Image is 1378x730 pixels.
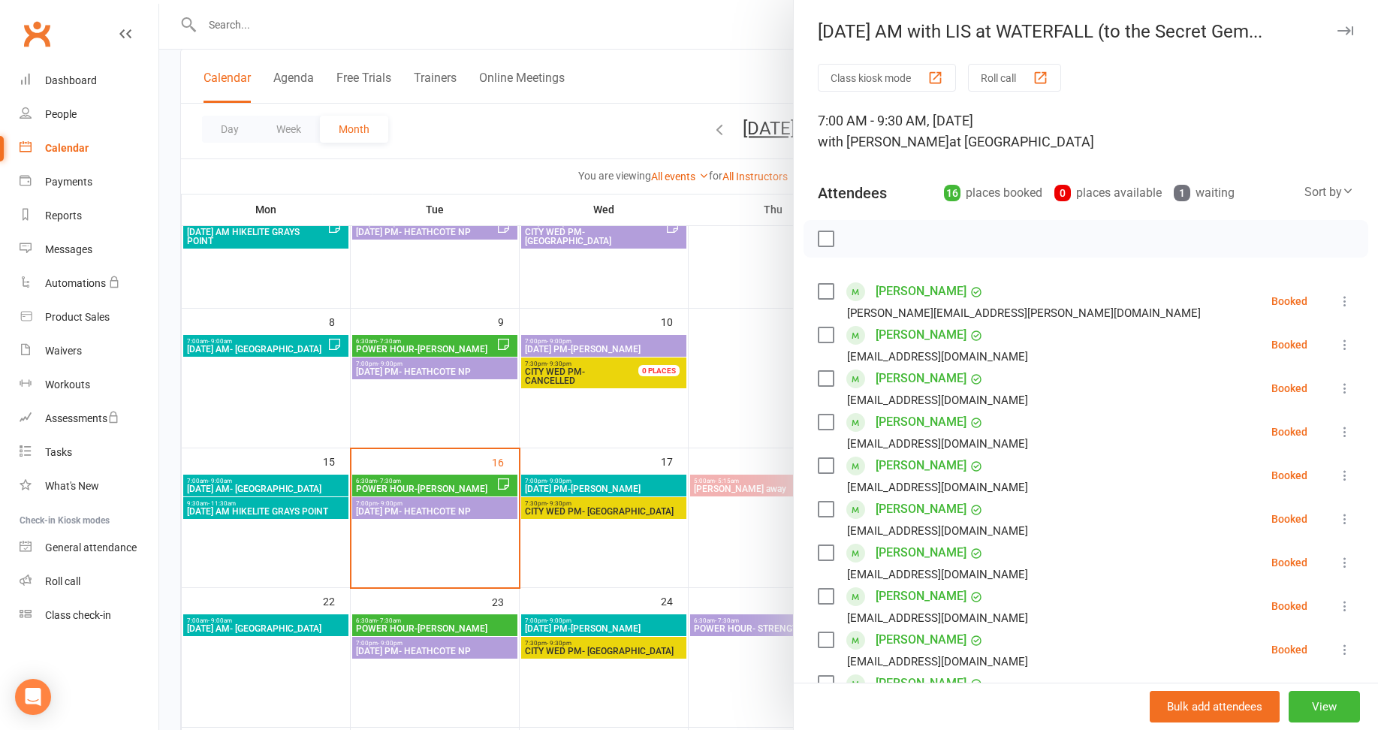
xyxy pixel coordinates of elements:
a: Dashboard [20,64,158,98]
a: Tasks [20,436,158,469]
a: Roll call [20,565,158,599]
a: [PERSON_NAME] [876,279,966,303]
div: 16 [944,185,960,201]
div: Roll call [45,575,80,587]
button: Bulk add attendees [1150,691,1280,722]
a: [PERSON_NAME] [876,497,966,521]
div: Attendees [818,182,887,204]
div: Booked [1271,514,1307,524]
div: places available [1054,182,1162,204]
div: 0 [1054,185,1071,201]
div: Booked [1271,339,1307,350]
div: Booked [1271,601,1307,611]
a: Waivers [20,334,158,368]
div: Dashboard [45,74,97,86]
a: People [20,98,158,131]
a: Payments [20,165,158,199]
div: Booked [1271,470,1307,481]
div: [DATE] AM with LIS at WATERFALL (to the Secret Gem... [794,21,1378,42]
span: with [PERSON_NAME] [818,134,949,149]
div: People [45,108,77,120]
a: [PERSON_NAME] [876,454,966,478]
div: [EMAIL_ADDRESS][DOMAIN_NAME] [847,652,1028,671]
div: Reports [45,210,82,222]
button: View [1289,691,1360,722]
div: Messages [45,243,92,255]
div: [PERSON_NAME][EMAIL_ADDRESS][PERSON_NAME][DOMAIN_NAME] [847,303,1201,323]
div: [EMAIL_ADDRESS][DOMAIN_NAME] [847,478,1028,497]
div: Assessments [45,412,119,424]
a: What's New [20,469,158,503]
a: Reports [20,199,158,233]
div: Product Sales [45,311,110,323]
div: What's New [45,480,99,492]
div: Open Intercom Messenger [15,679,51,715]
a: [PERSON_NAME] [876,410,966,434]
a: [PERSON_NAME] [876,628,966,652]
div: 1 [1174,185,1190,201]
div: Sort by [1304,182,1354,202]
div: places booked [944,182,1042,204]
div: Workouts [45,379,90,391]
span: at [GEOGRAPHIC_DATA] [949,134,1094,149]
div: Booked [1271,557,1307,568]
div: Booked [1271,383,1307,394]
div: Booked [1271,296,1307,306]
a: [PERSON_NAME] [876,541,966,565]
a: Automations [20,267,158,300]
button: Class kiosk mode [818,64,956,92]
div: Payments [45,176,92,188]
div: Booked [1271,427,1307,437]
a: [PERSON_NAME] [876,584,966,608]
div: [EMAIL_ADDRESS][DOMAIN_NAME] [847,608,1028,628]
a: [PERSON_NAME] [876,671,966,695]
div: [EMAIL_ADDRESS][DOMAIN_NAME] [847,347,1028,367]
a: Clubworx [18,15,56,53]
div: [EMAIL_ADDRESS][DOMAIN_NAME] [847,434,1028,454]
a: General attendance kiosk mode [20,531,158,565]
a: Product Sales [20,300,158,334]
div: Booked [1271,644,1307,655]
a: Assessments [20,402,158,436]
div: Automations [45,277,106,289]
div: 7:00 AM - 9:30 AM, [DATE] [818,110,1354,152]
div: Waivers [45,345,82,357]
a: [PERSON_NAME] [876,367,966,391]
div: General attendance [45,541,137,554]
div: waiting [1174,182,1235,204]
div: Calendar [45,142,89,154]
div: Tasks [45,446,72,458]
a: Workouts [20,368,158,402]
div: [EMAIL_ADDRESS][DOMAIN_NAME] [847,391,1028,410]
a: [PERSON_NAME] [876,323,966,347]
button: Roll call [968,64,1061,92]
div: [EMAIL_ADDRESS][DOMAIN_NAME] [847,521,1028,541]
a: Class kiosk mode [20,599,158,632]
div: [EMAIL_ADDRESS][DOMAIN_NAME] [847,565,1028,584]
a: Messages [20,233,158,267]
div: Class check-in [45,609,111,621]
a: Calendar [20,131,158,165]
